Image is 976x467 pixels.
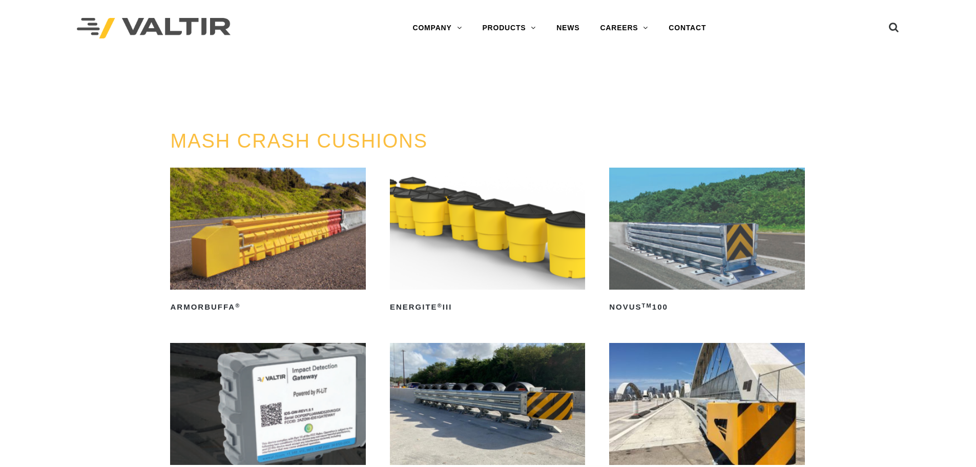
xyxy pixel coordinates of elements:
[402,18,472,38] a: COMPANY
[642,302,652,309] sup: TM
[235,302,240,309] sup: ®
[77,18,231,39] img: Valtir
[170,299,365,315] h2: ArmorBuffa
[390,299,585,315] h2: ENERGITE III
[390,168,585,315] a: ENERGITE®III
[170,168,365,315] a: ArmorBuffa®
[472,18,546,38] a: PRODUCTS
[546,18,590,38] a: NEWS
[609,299,804,315] h2: NOVUS 100
[609,168,804,315] a: NOVUSTM100
[438,302,443,309] sup: ®
[658,18,716,38] a: CONTACT
[590,18,658,38] a: CAREERS
[170,130,428,152] a: MASH CRASH CUSHIONS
